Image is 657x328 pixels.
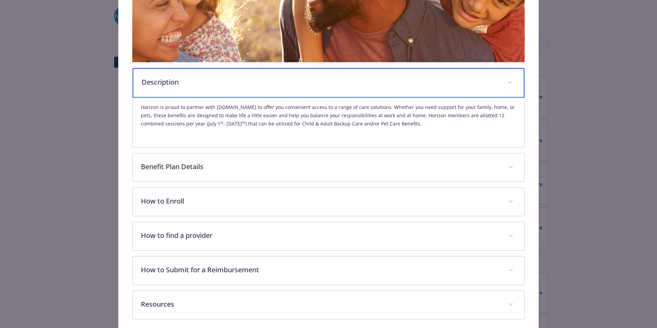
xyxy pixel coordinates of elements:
[141,162,500,172] p: Benefit Plan Details
[141,103,516,128] p: Horizon is proud to partner with [DOMAIN_NAME] to offer you convenient access to a range of care ...
[133,188,524,216] div: How to Enroll
[133,98,524,147] div: Description
[133,256,524,285] div: How to Submit for a Reimbursement
[242,120,245,125] sup: th
[133,153,524,182] div: Benefit Plan Details
[141,230,500,241] p: How to find a provider
[141,196,500,206] p: How to Enroll
[133,291,524,319] div: Resources
[142,77,499,87] p: Description
[220,120,223,125] sup: st
[133,68,524,98] div: Description
[133,222,524,250] div: How to find a provider
[141,265,500,275] p: How to Submit for a Reimbursement
[141,299,500,309] p: Resources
